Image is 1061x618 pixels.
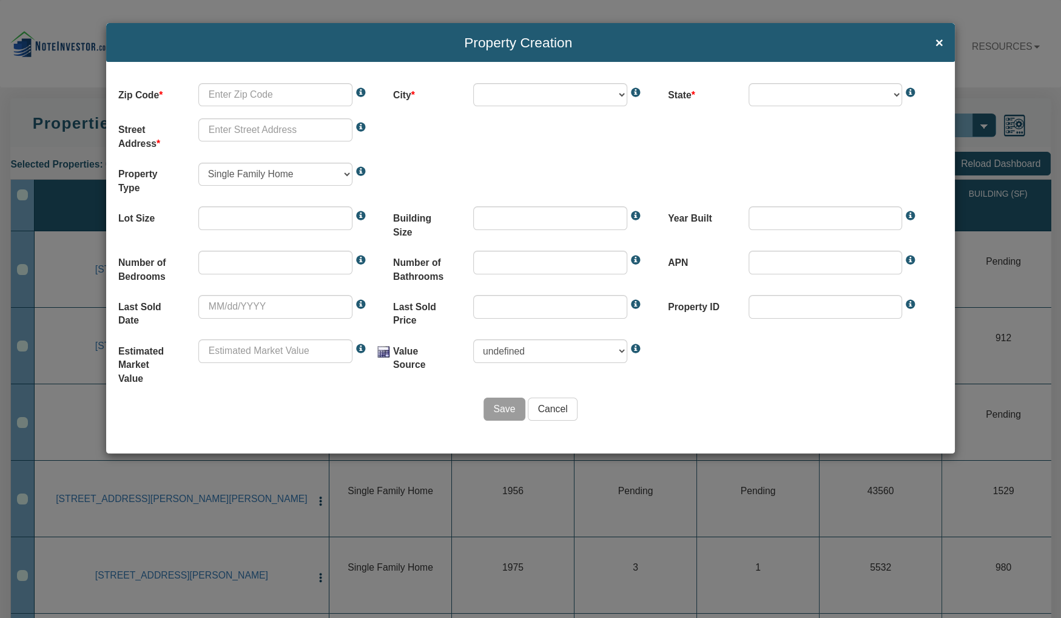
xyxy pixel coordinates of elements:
[528,398,578,421] input: Cancel
[118,251,187,284] label: Number of Bedrooms
[668,206,736,225] label: Year Built
[377,345,389,358] img: Open the calculator
[198,118,352,141] input: Enter Street Address
[198,83,352,106] input: Enter Zip Code
[668,251,736,270] label: APN
[118,118,187,151] label: Street Address
[118,206,187,225] label: Lot Size
[393,339,462,372] label: Value Source
[483,398,525,421] input: Save
[198,339,352,362] input: Estimated Market Value
[935,35,943,50] span: ×
[668,295,736,314] label: Property ID
[118,163,187,195] label: Property Type
[118,83,187,102] label: Zip Code
[393,251,462,284] label: Number of Bathrooms
[668,83,736,102] label: State
[393,206,462,239] label: Building Size
[118,339,187,385] label: Estimated Market Value
[393,295,462,328] label: Last Sold Price
[393,83,462,102] label: City
[118,35,918,50] span: Property Creation
[198,295,352,318] input: MM/dd/YYYY
[118,295,187,328] label: Last Sold Date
